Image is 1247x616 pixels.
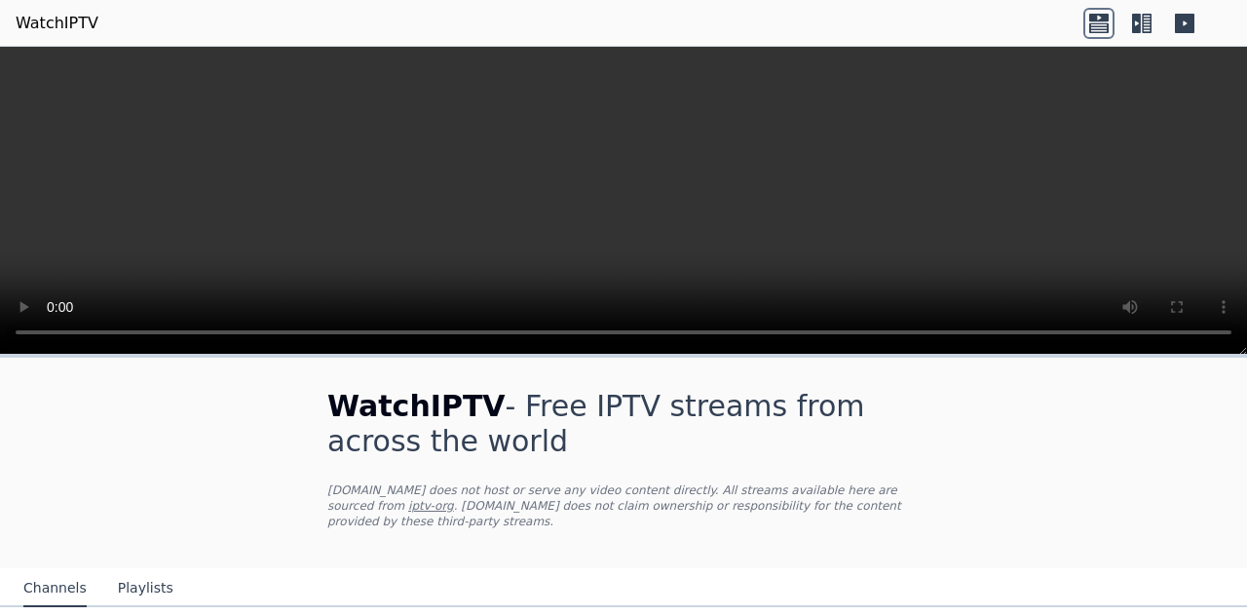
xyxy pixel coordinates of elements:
[327,389,506,423] span: WatchIPTV
[408,499,454,513] a: iptv-org
[23,570,87,607] button: Channels
[327,389,920,459] h1: - Free IPTV streams from across the world
[118,570,173,607] button: Playlists
[327,482,920,529] p: [DOMAIN_NAME] does not host or serve any video content directly. All streams available here are s...
[16,12,98,35] a: WatchIPTV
